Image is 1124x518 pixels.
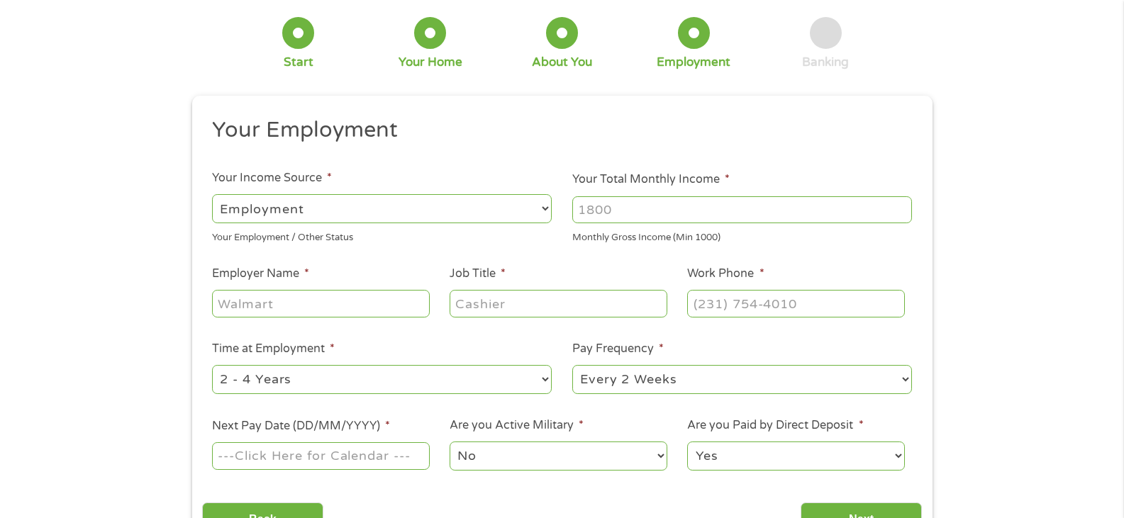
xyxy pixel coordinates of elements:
label: Your Total Monthly Income [572,172,730,187]
label: Are you Active Military [450,418,584,433]
div: Start [284,55,313,70]
label: Time at Employment [212,342,335,356]
label: Are you Paid by Direct Deposit [687,418,863,433]
input: Cashier [450,290,667,317]
div: Your Employment / Other Status [212,226,552,245]
div: Your Home [399,55,462,70]
div: Banking [802,55,849,70]
label: Next Pay Date (DD/MM/YYYY) [212,419,390,434]
input: Walmart [212,290,429,317]
div: Employment [657,55,730,70]
label: Employer Name [212,266,309,281]
h2: Your Employment [212,116,901,145]
label: Pay Frequency [572,342,664,356]
label: Your Income Source [212,171,332,186]
div: Monthly Gross Income (Min 1000) [572,226,912,245]
input: (231) 754-4010 [687,290,904,317]
input: 1800 [572,196,912,223]
label: Job Title [450,266,506,281]
input: ---Click Here for Calendar --- [212,442,429,469]
label: Work Phone [687,266,764,281]
div: About You [532,55,592,70]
